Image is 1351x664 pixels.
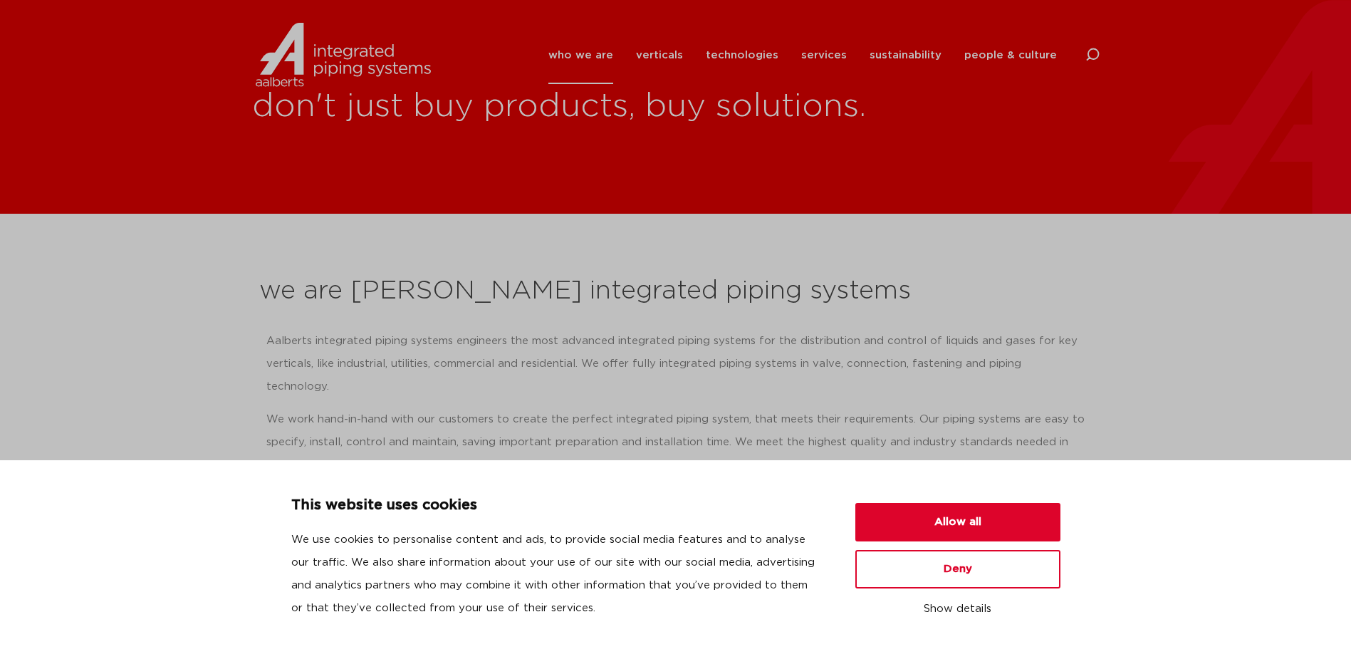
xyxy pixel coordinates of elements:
h2: we are [PERSON_NAME] integrated piping systems [259,274,1092,308]
p: Aalberts integrated piping systems engineers the most advanced integrated piping systems for the ... [266,330,1085,398]
a: services [801,26,847,84]
button: Deny [855,550,1060,588]
p: This website uses cookies [291,494,821,517]
button: Show details [855,597,1060,621]
a: technologies [706,26,778,84]
a: who we are [548,26,613,84]
p: We work hand-in-hand with our customers to create the perfect integrated piping system, that meet... [266,408,1085,477]
nav: Menu [548,26,1057,84]
a: verticals [636,26,683,84]
p: We use cookies to personalise content and ads, to provide social media features and to analyse ou... [291,529,821,620]
a: sustainability [870,26,941,84]
a: people & culture [964,26,1057,84]
button: Allow all [855,503,1060,541]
